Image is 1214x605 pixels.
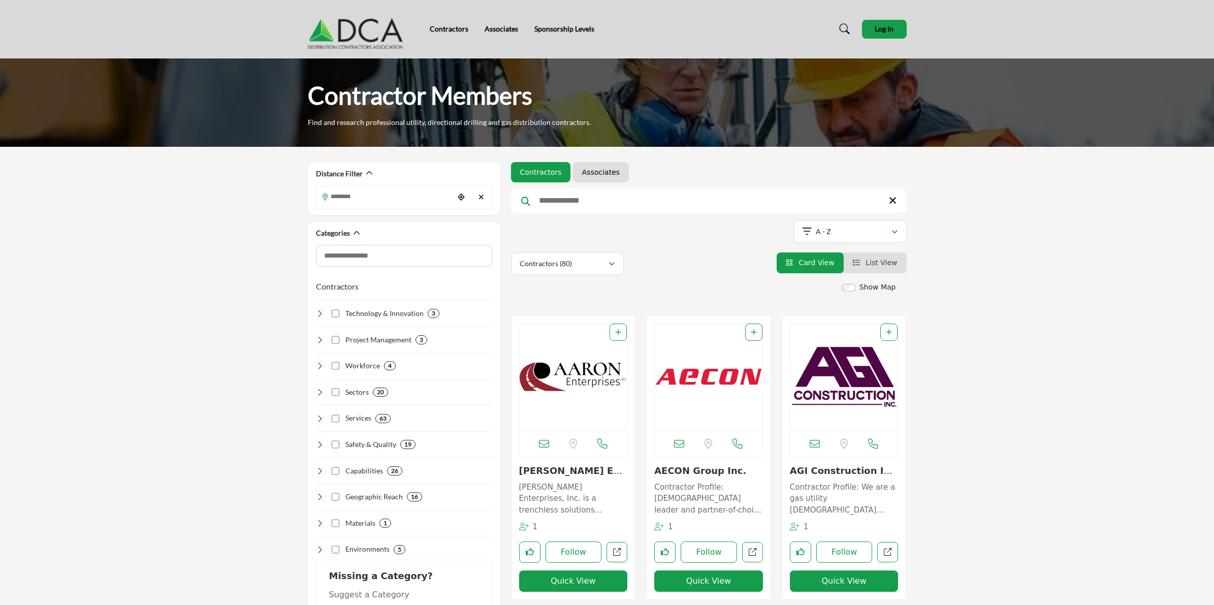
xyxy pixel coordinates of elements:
a: Open Listing in new tab [790,324,898,430]
a: Contractors [430,24,468,33]
h3: Aaron Enterprises Inc. [519,465,628,476]
div: 3 Results For Technology & Innovation [428,309,439,318]
a: Add To List [751,328,757,336]
span: 1 [532,522,537,531]
button: Follow [546,542,602,563]
button: Like listing [790,542,811,563]
h4: Safety & Quality: Unwavering commitment to ensuring the highest standards of safety, compliance, ... [345,439,396,450]
a: AECON Group Inc. [654,465,746,476]
p: Contractor Profile: [DEMOGRAPHIC_DATA] leader and partner-of-choice in construction and infrastru... [654,482,763,516]
button: Follow [681,542,737,563]
h2: Distance Filter [316,169,363,179]
b: 16 [411,493,418,500]
button: Contractors [316,280,359,293]
h4: Technology & Innovation: Leveraging cutting-edge tools, systems, and processes to optimize effici... [345,308,424,319]
div: 19 Results For Safety & Quality [400,440,416,449]
a: Add To List [615,328,621,336]
img: Site Logo [308,9,408,49]
div: 20 Results For Sectors [373,388,388,397]
p: A - Z [816,227,831,237]
img: AECON Group Inc. [655,324,762,430]
input: Select Environments checkbox [332,546,340,554]
b: 4 [388,362,392,369]
div: Choose your current location [454,186,469,208]
input: Search Keyword [511,188,907,213]
a: Open Listing in new tab [520,324,627,430]
a: Contractor Profile: We are a gas utility [DEMOGRAPHIC_DATA] employing over 300 workers and servic... [790,479,899,516]
a: Open aaron-enterprises-inc in new tab [606,542,627,563]
input: Select Capabilities checkbox [332,467,340,475]
button: Quick View [654,570,763,592]
div: 4 Results For Workforce [384,361,396,370]
p: [PERSON_NAME] Enterprises, Inc. is a trenchless solutions contractor focusing on trenchless utili... [519,482,628,516]
h4: Workforce: Skilled, experienced, and diverse professionals dedicated to excellence in all aspects... [345,361,380,371]
img: Aaron Enterprises Inc. [520,324,627,430]
b: 5 [398,546,401,553]
span: 1 [668,522,673,531]
button: Log In [862,20,907,39]
a: Associates [582,167,620,177]
span: Suggest a Category [329,590,409,599]
a: View List [853,259,898,267]
a: View Card [786,259,835,267]
div: 16 Results For Geographic Reach [407,492,422,501]
a: Open Listing in new tab [655,324,762,430]
p: Contractors (80) [520,259,572,269]
button: Quick View [519,570,628,592]
a: Sponsorship Levels [534,24,594,33]
h4: Sectors: Serving multiple industries, including oil & gas, water, sewer, electric power, and tele... [345,387,369,397]
h4: Environments: Adaptability to diverse geographical, topographical, and environmental conditions f... [345,544,390,554]
h4: Geographic Reach: Extensive coverage across various regions, states, and territories to meet clie... [345,492,403,502]
b: 63 [379,415,387,422]
a: Associates [485,24,518,33]
p: Find and research professional utility, directional drilling and gas distribution contractors. [308,117,591,128]
h3: AECON Group Inc. [654,465,763,476]
a: [PERSON_NAME] Enterprises, Inc. is a trenchless solutions contractor focusing on trenchless utili... [519,479,628,516]
input: Select Materials checkbox [332,519,340,527]
button: Like listing [519,542,540,563]
a: AGI Construction Inc... [790,465,892,487]
div: Followers [654,521,673,533]
b: 20 [377,389,384,396]
a: Open aecon-utilities-ltd in new tab [742,542,763,563]
label: Show Map [859,282,896,293]
button: A - Z [794,220,907,243]
div: 63 Results For Services [375,414,391,423]
div: 5 Results For Environments [394,545,405,554]
h4: Services: Comprehensive offerings for pipeline construction, maintenance, and repair across vario... [345,413,371,423]
input: Search Location [316,186,454,206]
button: Follow [816,542,873,563]
div: 1 Results For Materials [379,519,391,528]
span: List View [866,259,897,267]
b: 26 [391,467,398,474]
span: Log In [875,24,893,33]
h3: AGI Construction Inc. [790,465,899,476]
a: Contractor Profile: [DEMOGRAPHIC_DATA] leader and partner-of-choice in construction and infrastru... [654,479,763,516]
input: Select Workforce checkbox [332,362,340,370]
button: Like listing [654,542,676,563]
div: Followers [519,521,538,533]
h4: Materials: Expertise in handling, fabricating, and installing a wide range of pipeline materials ... [345,518,375,528]
a: Contractors [520,167,562,177]
a: [PERSON_NAME] Enterprises In... [519,465,624,487]
b: 3 [432,310,435,317]
b: 3 [420,336,423,343]
div: 26 Results For Capabilities [387,466,402,475]
a: Add To List [886,328,892,336]
b: 1 [384,520,387,527]
h2: Missing a Category? [329,570,479,589]
h4: Capabilities: Specialized skills and equipment for executing complex projects using advanced tech... [345,466,383,476]
span: Card View [798,259,834,267]
h4: Project Management: Effective planning, coordination, and oversight to deliver projects on time, ... [345,335,411,345]
div: 3 Results For Project Management [416,335,427,344]
input: Search Category [316,245,492,267]
input: Select Geographic Reach checkbox [332,493,340,501]
input: Select Project Management checkbox [332,336,340,344]
div: Clear search location [474,186,489,208]
img: AGI Construction Inc. [790,324,898,430]
button: Quick View [790,570,899,592]
li: List View [844,252,907,273]
b: 19 [404,441,411,448]
a: Search [829,21,856,37]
